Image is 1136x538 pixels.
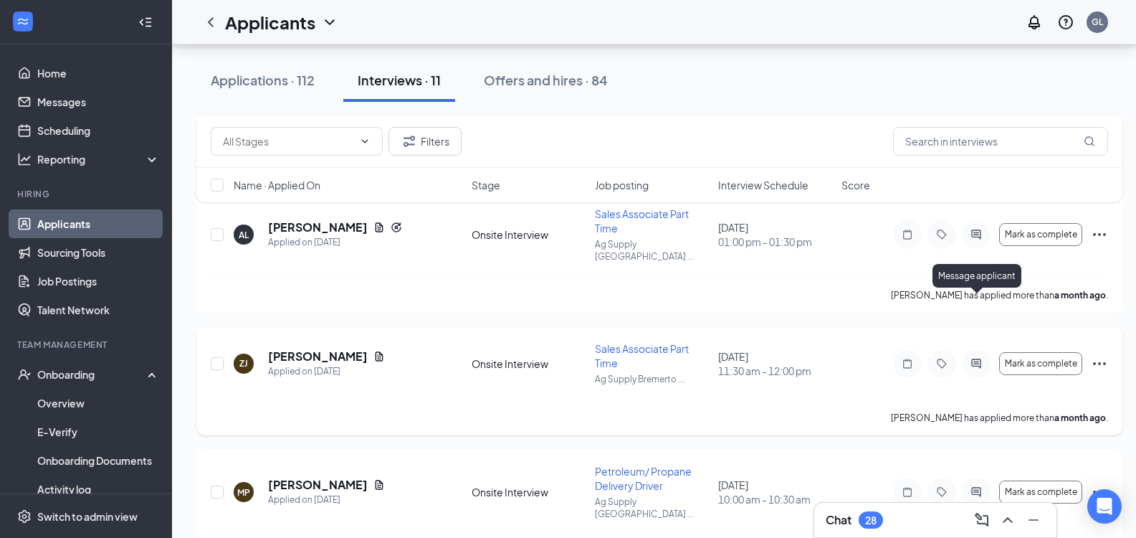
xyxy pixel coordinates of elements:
svg: Document [373,351,385,362]
button: Minimize [1022,509,1045,532]
div: MP [237,486,250,499]
p: Ag Supply [GEOGRAPHIC_DATA] ... [595,496,710,520]
svg: ActiveChat [968,486,985,498]
button: Mark as complete [999,481,1082,504]
a: Home [37,59,160,88]
span: Interview Schedule [718,178,808,192]
input: All Stages [223,133,353,149]
div: Switch to admin view [37,509,138,524]
div: Message applicant [932,264,1021,288]
h5: [PERSON_NAME] [268,477,368,493]
span: Mark as complete [1005,230,1077,240]
span: Stage [472,178,500,192]
a: Talent Network [37,296,160,324]
svg: Note [899,486,916,498]
span: Job posting [595,178,649,192]
svg: Collapse [138,15,153,29]
a: Job Postings [37,267,160,296]
div: Onboarding [37,367,148,382]
button: Filter Filters [388,127,462,156]
svg: ChevronDown [359,136,371,147]
svg: ChevronUp [999,511,1016,529]
svg: Tag [933,358,950,369]
div: Open Intercom Messenger [1087,489,1122,524]
svg: ComposeMessage [973,511,991,529]
div: Reporting [37,152,161,166]
svg: Document [373,479,385,491]
svg: Ellipses [1091,355,1108,372]
h1: Applicants [225,10,315,34]
div: Applied on [DATE] [268,364,385,379]
svg: Minimize [1025,511,1042,529]
div: Applications · 112 [211,71,315,89]
a: Overview [37,389,160,417]
a: Activity log [37,475,160,504]
span: Mark as complete [1005,487,1077,497]
p: Ag Supply [GEOGRAPHIC_DATA] ... [595,238,710,263]
svg: Tag [933,229,950,240]
span: Sales Associate Part Time [595,342,689,369]
b: a month ago [1054,412,1106,423]
svg: Ellipses [1091,483,1108,501]
div: [DATE] [718,478,833,506]
svg: Filter [401,133,418,150]
button: ComposeMessage [970,509,993,532]
div: [DATE] [718,349,833,378]
svg: UserCheck [17,367,32,382]
a: Applicants [37,209,160,238]
svg: Reapply [391,222,402,233]
div: Onsite Interview [472,485,586,499]
svg: Document [373,222,385,233]
svg: Ellipses [1091,226,1108,243]
svg: Analysis [17,152,32,166]
div: Hiring [17,188,157,200]
span: 01:00 pm - 01:30 pm [718,235,833,249]
div: 28 [865,514,877,527]
svg: Tag [933,486,950,498]
svg: ActiveChat [968,358,985,369]
svg: Note [899,229,916,240]
b: a month ago [1054,290,1106,301]
h3: Chat [826,512,851,528]
svg: MagnifyingGlass [1084,136,1095,147]
div: Applied on [DATE] [268,235,402,250]
span: 11:30 am - 12:00 pm [718,364,833,378]
a: Messages [37,88,160,116]
a: Sourcing Tools [37,238,160,267]
button: Mark as complete [999,223,1082,246]
h5: [PERSON_NAME] [268,349,368,364]
div: Applied on [DATE] [268,493,385,507]
div: ZJ [239,357,248,369]
svg: Note [899,358,916,369]
div: Offers and hires · 84 [484,71,608,89]
div: GL [1092,16,1103,28]
h5: [PERSON_NAME] [268,220,368,235]
a: Scheduling [37,116,160,145]
a: E-Verify [37,417,160,446]
svg: ChevronDown [321,14,338,31]
svg: ChevronLeft [202,14,219,31]
span: Petroleum/ Propane Delivery Driver [595,465,692,492]
span: Name · Applied On [234,178,320,192]
div: Interviews · 11 [358,71,441,89]
input: Search in interviews [893,127,1108,156]
button: ChevronUp [996,509,1019,532]
a: Onboarding Documents [37,446,160,475]
svg: QuestionInfo [1057,14,1074,31]
div: Onsite Interview [472,357,586,371]
span: 10:00 am - 10:30 am [718,492,833,506]
div: Onsite Interview [472,227,586,242]
svg: ActiveChat [968,229,985,240]
p: [PERSON_NAME] has applied more than . [891,289,1108,301]
div: AL [239,229,249,241]
button: Mark as complete [999,352,1082,375]
span: Score [841,178,870,192]
svg: Notifications [1026,14,1043,31]
p: Ag Supply Bremerto ... [595,373,710,385]
div: [DATE] [718,220,833,249]
svg: WorkstreamLogo [16,14,30,29]
p: [PERSON_NAME] has applied more than . [891,412,1108,424]
span: Mark as complete [1005,359,1077,369]
div: Team Management [17,339,157,351]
